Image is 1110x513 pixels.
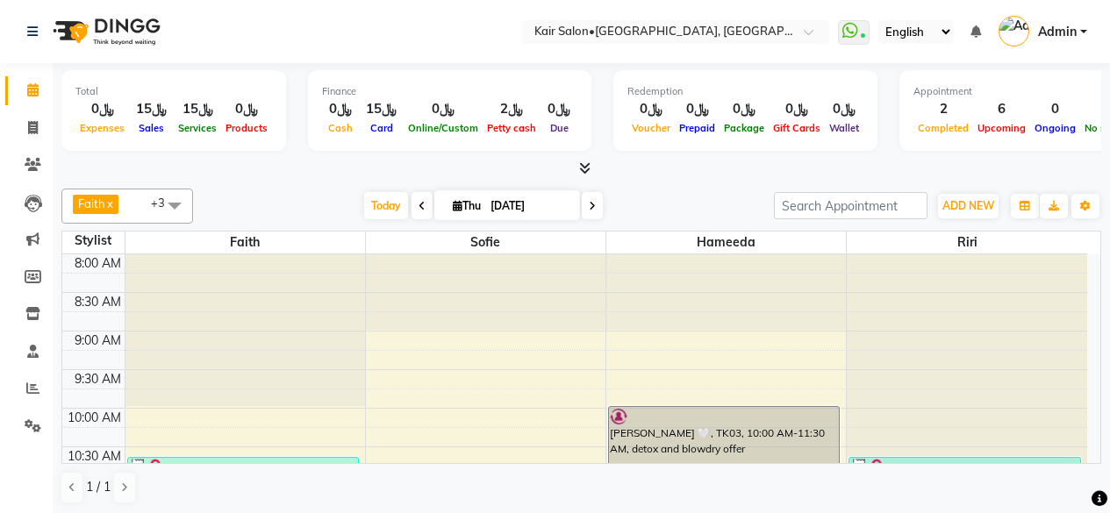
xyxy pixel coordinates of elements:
span: Due [546,122,573,134]
span: sofie [366,232,605,253]
img: Admin [999,16,1029,46]
span: Today [364,192,408,219]
input: Search Appointment [774,192,927,219]
div: Finance [322,84,577,99]
div: ﷼0 [720,99,769,119]
span: Admin [1038,23,1077,41]
button: ADD NEW [938,194,999,218]
span: Expenses [75,122,129,134]
div: 9:30 AM [71,370,125,388]
div: ﷼0 [541,99,577,119]
span: +3 [151,196,178,210]
div: ﷼0 [769,99,825,119]
span: Online/Custom [404,122,483,134]
div: ﷼0 [75,99,129,119]
span: Services [174,122,221,134]
a: x [105,196,113,210]
div: 0 [1030,99,1080,119]
input: 2025-09-04 [485,193,573,219]
span: Completed [913,122,973,134]
div: Stylist [62,232,125,250]
div: Redemption [627,84,863,99]
div: 8:00 AM [71,254,125,273]
div: 10:30 AM [64,447,125,466]
span: Riri [847,232,1087,253]
span: Prepaid [675,122,720,134]
div: 9:00 AM [71,331,125,350]
span: Hameeda [606,232,846,253]
div: 6 [973,99,1030,119]
div: ﷼0 [825,99,863,119]
div: ﷼0 [627,99,675,119]
div: ﷼0 [322,99,359,119]
span: Sales [134,122,168,134]
div: ﷼0 [675,99,720,119]
div: 8:30 AM [71,293,125,311]
span: Thu [448,199,485,212]
div: ﷼0 [221,99,272,119]
div: 10:00 AM [64,409,125,427]
span: Ongoing [1030,122,1080,134]
span: Package [720,122,769,134]
span: Upcoming [973,122,1030,134]
span: Wallet [825,122,863,134]
div: ﷼15 [129,99,174,119]
div: ﷼15 [359,99,404,119]
div: ﷼2 [483,99,541,119]
span: Cash [324,122,357,134]
img: logo [45,7,165,56]
span: Card [366,122,397,134]
div: Total [75,84,272,99]
span: Gift Cards [769,122,825,134]
span: Faith [125,232,365,253]
div: ﷼15 [174,99,221,119]
span: Faith [78,196,105,210]
div: 2 [913,99,973,119]
div: ﷼0 [404,99,483,119]
span: Voucher [627,122,675,134]
span: ADD NEW [942,199,994,212]
span: Petty cash [483,122,541,134]
span: 1 / 1 [86,478,111,496]
span: Products [221,122,272,134]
